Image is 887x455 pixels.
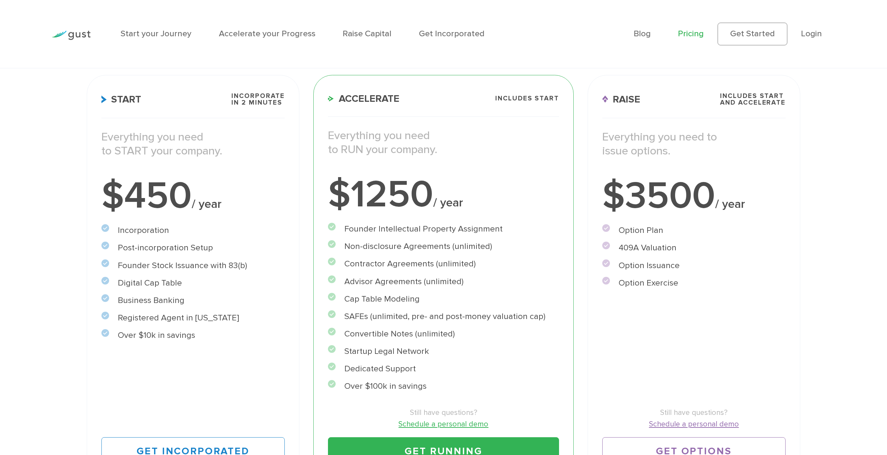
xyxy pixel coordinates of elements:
li: Non-disclosure Agreements (unlimited) [328,240,559,253]
li: Dedicated Support [328,363,559,376]
span: Start [101,94,142,104]
span: / year [192,197,222,211]
div: $1250 [328,176,559,213]
span: / year [433,196,463,210]
li: 409A Valuation [602,242,786,255]
li: Founder Intellectual Property Assignment [328,223,559,236]
li: Cap Table Modeling [328,293,559,306]
li: Advisor Agreements (unlimited) [328,275,559,288]
li: Over $10k in savings [101,329,285,342]
li: Contractor Agreements (unlimited) [328,258,559,271]
p: Everything you need to issue options. [602,130,786,158]
li: Business Banking [101,294,285,307]
li: Digital Cap Table [101,277,285,290]
span: Incorporate in 2 Minutes [231,93,285,106]
a: Get Started [718,23,787,45]
a: Blog [634,29,651,39]
li: Founder Stock Issuance with 83(b) [101,259,285,272]
a: Start your Journey [121,29,191,39]
li: Option Exercise [602,277,786,290]
span: Still have questions? [328,407,559,418]
li: Registered Agent in [US_STATE] [101,312,285,325]
img: Raise Icon [602,96,608,103]
li: Option Issuance [602,259,786,272]
p: Everything you need to RUN your company. [328,129,559,157]
a: Schedule a personal demo [602,418,786,430]
li: Incorporation [101,224,285,237]
div: $3500 [602,177,786,215]
li: Option Plan [602,224,786,237]
li: Post-incorporation Setup [101,242,285,255]
div: $450 [101,177,285,215]
a: Raise Capital [343,29,391,39]
a: Accelerate your Progress [219,29,315,39]
span: Accelerate [328,94,399,104]
p: Everything you need to START your company. [101,130,285,158]
li: Over $100k in savings [328,380,559,393]
li: Convertible Notes (unlimited) [328,328,559,341]
span: Raise [602,94,641,104]
span: Still have questions? [602,407,786,418]
a: Schedule a personal demo [328,418,559,430]
a: Get Incorporated [419,29,484,39]
li: Startup Legal Network [328,345,559,358]
img: Start Icon X2 [101,96,107,103]
span: Includes START and ACCELERATE [720,93,786,106]
a: Pricing [678,29,704,39]
img: Accelerate Icon [328,96,334,101]
span: Includes START [495,95,559,102]
a: Login [801,29,822,39]
li: SAFEs (unlimited, pre- and post-money valuation cap) [328,310,559,323]
img: Gust Logo [52,31,91,40]
span: / year [715,197,745,211]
